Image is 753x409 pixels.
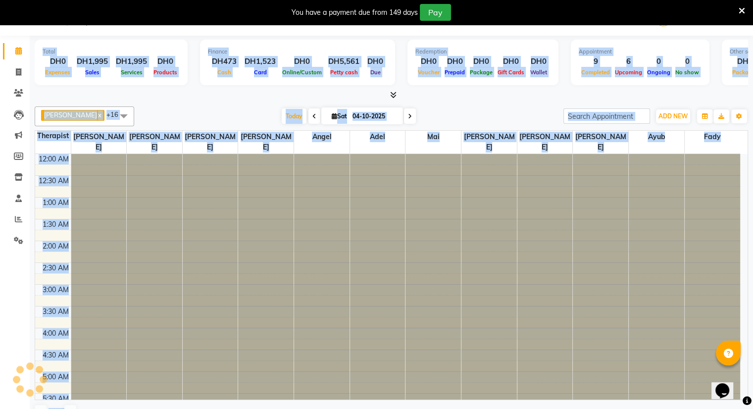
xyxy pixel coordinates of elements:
span: Services [118,69,145,76]
div: 5:30 AM [41,394,71,404]
div: 2:00 AM [41,241,71,252]
span: Package [467,69,495,76]
span: +16 [106,110,126,118]
div: DH0 [43,56,73,67]
span: No show [673,69,702,76]
div: Redemption [415,48,551,56]
div: 12:00 AM [37,154,71,164]
button: Pay [420,4,451,21]
span: Sales [83,69,102,76]
input: Search Appointment [563,108,650,124]
div: 4:30 AM [41,350,71,360]
span: Ayub [629,131,684,143]
div: DH1,995 [73,56,112,67]
span: [PERSON_NAME] [461,131,517,153]
div: 5:00 AM [41,372,71,382]
span: Card [251,69,269,76]
div: DH0 [442,56,467,67]
span: Today [282,108,306,124]
button: ADD NEW [656,109,690,123]
div: DH1,523 [241,56,280,67]
div: DH0 [495,56,527,67]
span: Completed [579,69,612,76]
span: Angel [294,131,350,143]
div: DH0 [363,56,387,67]
span: Cash [215,69,234,76]
span: [PERSON_NAME] [127,131,182,153]
div: 6 [612,56,645,67]
span: [PERSON_NAME] [183,131,238,153]
div: DH5,561 [324,56,363,67]
span: Gift Cards [495,69,527,76]
div: Total [43,48,180,56]
div: DH0 [151,56,180,67]
span: ADD NEW [658,112,688,120]
div: DH0 [467,56,495,67]
div: DH0 [415,56,442,67]
span: Adel [350,131,405,143]
div: 0 [645,56,673,67]
span: Sat [329,112,350,120]
div: 3:30 AM [41,307,71,317]
span: [PERSON_NAME] [71,131,127,153]
iframe: chat widget [711,369,743,399]
span: Due [368,69,383,76]
a: x [97,111,101,119]
span: Products [151,69,180,76]
span: Wallet [528,69,550,76]
span: [PERSON_NAME] [238,131,294,153]
div: Appointment [579,48,702,56]
span: Voucher [415,69,442,76]
div: You have a payment due from 149 days [292,7,418,18]
span: [PERSON_NAME] [573,131,628,153]
div: DH0 [527,56,551,67]
input: 2025-10-04 [350,109,399,124]
div: 9 [579,56,612,67]
span: Upcoming [612,69,645,76]
div: DH1,995 [112,56,151,67]
div: 1:30 AM [41,219,71,230]
span: Expenses [43,69,73,76]
div: DH473 [208,56,241,67]
div: 1:00 AM [41,198,71,208]
div: 2:30 AM [41,263,71,273]
div: 12:30 AM [37,176,71,186]
div: Therapist [35,131,71,141]
span: Online/Custom [280,69,324,76]
span: Petty cash [328,69,360,76]
div: Finance [208,48,387,56]
span: Mai [405,131,461,143]
span: Prepaid [442,69,467,76]
span: [PERSON_NAME] [517,131,573,153]
span: [PERSON_NAME] [44,111,97,119]
span: Ongoing [645,69,673,76]
div: 4:00 AM [41,328,71,339]
div: 0 [673,56,702,67]
div: DH0 [280,56,324,67]
div: 3:00 AM [41,285,71,295]
span: Fady [685,131,740,143]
